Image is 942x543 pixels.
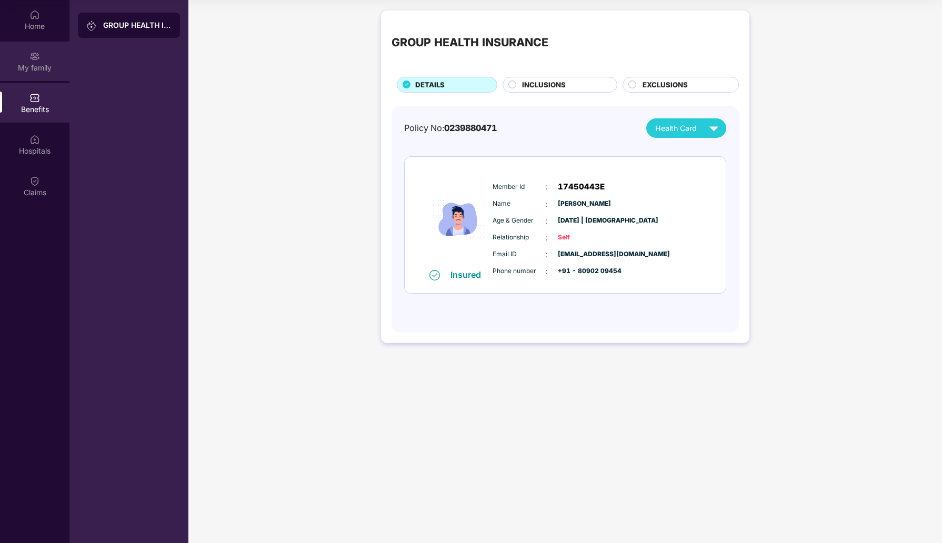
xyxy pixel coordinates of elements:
[558,249,610,259] span: [EMAIL_ADDRESS][DOMAIN_NAME]
[86,21,97,31] img: svg+xml;base64,PHN2ZyB3aWR0aD0iMjAiIGhlaWdodD0iMjAiIHZpZXdCb3g9IjAgMCAyMCAyMCIgZmlsbD0ibm9uZSIgeG...
[558,266,610,276] span: +91 - 80902 09454
[29,134,40,145] img: svg+xml;base64,PHN2ZyBpZD0iSG9zcGl0YWxzIiB4bWxucz0iaHR0cDovL3d3dy53My5vcmcvMjAwMC9zdmciIHdpZHRoPS...
[522,79,566,91] span: INCLUSIONS
[415,79,445,91] span: DETAILS
[450,269,487,280] div: Insured
[493,233,545,243] span: Relationship
[427,169,490,269] img: icon
[29,176,40,186] img: svg+xml;base64,PHN2ZyBpZD0iQ2xhaW0iIHhtbG5zPSJodHRwOi8vd3d3LnczLm9yZy8yMDAwL3N2ZyIgd2lkdGg9IjIwIi...
[493,199,545,209] span: Name
[705,119,723,137] img: svg+xml;base64,PHN2ZyB4bWxucz0iaHR0cDovL3d3dy53My5vcmcvMjAwMC9zdmciIHZpZXdCb3g9IjAgMCAyNCAyNCIgd2...
[493,182,545,192] span: Member Id
[558,180,605,193] span: 17450443E
[493,266,545,276] span: Phone number
[655,123,697,134] span: Health Card
[404,122,497,135] div: Policy No:
[392,34,548,51] div: GROUP HEALTH INSURANCE
[545,198,547,210] span: :
[444,123,497,133] span: 0239880471
[558,216,610,226] span: [DATE] | [DEMOGRAPHIC_DATA]
[29,9,40,20] img: svg+xml;base64,PHN2ZyBpZD0iSG9tZSIgeG1sbnM9Imh0dHA6Ly93d3cudzMub3JnLzIwMDAvc3ZnIiB3aWR0aD0iMjAiIG...
[545,181,547,193] span: :
[545,215,547,227] span: :
[493,249,545,259] span: Email ID
[558,199,610,209] span: [PERSON_NAME]
[646,118,726,138] button: Health Card
[29,51,40,62] img: svg+xml;base64,PHN2ZyB3aWR0aD0iMjAiIGhlaWdodD0iMjAiIHZpZXdCb3g9IjAgMCAyMCAyMCIgZmlsbD0ibm9uZSIgeG...
[545,266,547,277] span: :
[643,79,688,91] span: EXCLUSIONS
[545,232,547,244] span: :
[545,249,547,260] span: :
[429,270,440,280] img: svg+xml;base64,PHN2ZyB4bWxucz0iaHR0cDovL3d3dy53My5vcmcvMjAwMC9zdmciIHdpZHRoPSIxNiIgaGVpZ2h0PSIxNi...
[103,20,172,31] div: GROUP HEALTH INSURANCE
[29,93,40,103] img: svg+xml;base64,PHN2ZyBpZD0iQmVuZWZpdHMiIHhtbG5zPSJodHRwOi8vd3d3LnczLm9yZy8yMDAwL3N2ZyIgd2lkdGg9Ij...
[493,216,545,226] span: Age & Gender
[558,233,610,243] span: Self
